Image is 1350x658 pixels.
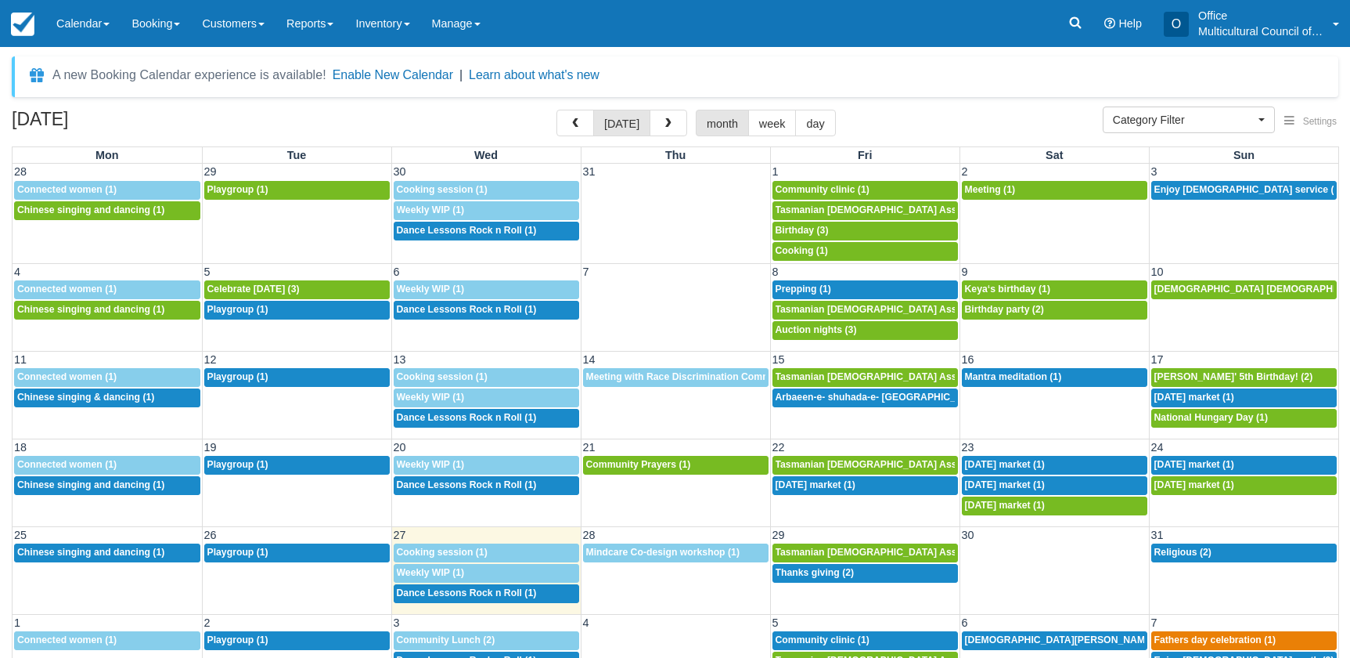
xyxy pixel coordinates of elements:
[14,476,200,495] a: Chinese singing and dancing (1)
[1164,12,1189,37] div: O
[17,634,117,645] span: Connected women (1)
[1151,456,1337,475] a: [DATE] market (1)
[397,412,537,423] span: Dance Lessons Rock n Roll (1)
[204,280,390,299] a: Celebrate [DATE] (3)
[771,616,780,629] span: 5
[772,368,958,387] a: Tasmanian [DEMOGRAPHIC_DATA] Association -Weekly Praying (1)
[960,616,970,629] span: 6
[776,547,1085,558] span: Tasmanian [DEMOGRAPHIC_DATA] Association -Weekly Praying (1)
[1151,476,1337,495] a: [DATE] market (1)
[397,184,488,195] span: Cooking session (1)
[14,389,200,407] a: Chinese singing & dancing (1)
[962,301,1147,320] a: Birthday party (2)
[965,459,1045,470] span: [DATE] market (1)
[776,184,869,195] span: Community clinic (1)
[772,301,958,320] a: Tasmanian [DEMOGRAPHIC_DATA] Association -Weekly Praying (1)
[772,456,958,475] a: Tasmanian [DEMOGRAPHIC_DATA] Association -Weekly Praying (1)
[771,529,787,541] span: 29
[772,280,958,299] a: Prepping (1)
[965,184,1016,195] span: Meeting (1)
[394,409,579,428] a: Dance Lessons Rock n Roll (1)
[13,529,28,541] span: 25
[17,547,164,558] span: Chinese singing and dancing (1)
[17,184,117,195] span: Connected women (1)
[13,165,28,178] span: 28
[583,456,769,475] a: Community Prayers (1)
[962,181,1147,200] a: Meeting (1)
[204,368,390,387] a: Playgroup (1)
[965,500,1045,511] span: [DATE] market (1)
[962,497,1147,515] a: [DATE] market (1)
[394,280,579,299] a: Weekly WIP (1)
[392,616,401,629] span: 3
[14,544,200,562] a: Chinese singing and dancing (1)
[394,544,579,562] a: Cooking session (1)
[776,479,855,490] span: [DATE] market (1)
[207,459,268,470] span: Playgroup (1)
[1104,18,1115,29] i: Help
[1303,116,1337,127] span: Settings
[207,634,268,645] span: Playgroup (1)
[394,301,579,320] a: Dance Lessons Rock n Roll (1)
[1150,441,1165,454] span: 24
[962,456,1147,475] a: [DATE] market (1)
[776,634,869,645] span: Community clinic (1)
[203,529,218,541] span: 26
[771,266,780,278] span: 8
[207,371,268,382] span: Playgroup (1)
[204,456,390,475] a: Playgroup (1)
[17,479,164,490] span: Chinese singing and dancing (1)
[203,266,212,278] span: 5
[469,68,599,81] a: Learn about what's new
[392,165,408,178] span: 30
[17,204,164,215] span: Chinese singing and dancing (1)
[52,66,326,85] div: A new Booking Calendar experience is available!
[204,544,390,562] a: Playgroup (1)
[776,567,855,578] span: Thanks giving (2)
[962,280,1147,299] a: Keya‘s birthday (1)
[960,266,970,278] span: 9
[772,201,958,220] a: Tasmanian [DEMOGRAPHIC_DATA] Association -Weekly Praying (1)
[394,181,579,200] a: Cooking session (1)
[1150,165,1159,178] span: 3
[772,476,958,495] a: [DATE] market (1)
[203,353,218,366] span: 12
[965,304,1044,315] span: Birthday party (2)
[960,529,976,541] span: 30
[17,304,164,315] span: Chinese singing and dancing (1)
[14,368,200,387] a: Connected women (1)
[394,389,579,407] a: Weekly WIP (1)
[12,110,210,139] h2: [DATE]
[1154,371,1313,382] span: [PERSON_NAME]' 5th Birthday! (2)
[1046,149,1063,161] span: Sat
[397,304,537,315] span: Dance Lessons Rock n Roll (1)
[665,149,686,161] span: Thu
[1151,280,1337,299] a: [DEMOGRAPHIC_DATA] [DEMOGRAPHIC_DATA] [GEOGRAPHIC_DATA] (1)
[581,441,597,454] span: 21
[1154,459,1234,470] span: [DATE] market (1)
[14,280,200,299] a: Connected women (1)
[776,371,1085,382] span: Tasmanian [DEMOGRAPHIC_DATA] Association -Weekly Praying (1)
[397,587,537,598] span: Dance Lessons Rock n Roll (1)
[14,181,200,200] a: Connected women (1)
[1151,631,1337,650] a: Fathers day celebration (1)
[1103,107,1275,133] button: Category Filter
[397,284,465,295] span: Weekly WIP (1)
[397,479,537,490] span: Dance Lessons Rock n Roll (1)
[203,441,218,454] span: 19
[960,165,970,178] span: 2
[397,392,465,403] span: Weekly WIP (1)
[795,110,835,136] button: day
[397,371,488,382] span: Cooking session (1)
[394,222,579,240] a: Dance Lessons Rock n Roll (1)
[772,242,958,261] a: Cooking (1)
[392,441,408,454] span: 20
[581,165,597,178] span: 31
[748,110,797,136] button: week
[772,544,958,562] a: Tasmanian [DEMOGRAPHIC_DATA] Association -Weekly Praying (1)
[1113,112,1255,128] span: Category Filter
[397,459,465,470] span: Weekly WIP (1)
[960,353,976,366] span: 16
[593,110,650,136] button: [DATE]
[13,353,28,366] span: 11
